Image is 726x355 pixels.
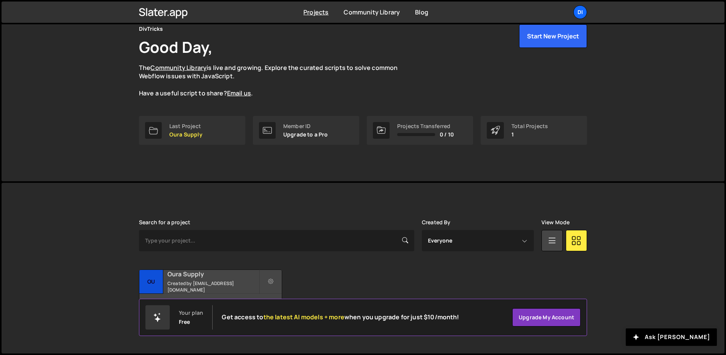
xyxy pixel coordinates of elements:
p: The is live and growing. Explore the curated scripts to solve common Webflow issues with JavaScri... [139,63,412,98]
div: DivTricks [139,24,163,33]
a: Blog [415,8,428,16]
div: Your plan [179,310,203,316]
h2: Oura Supply [167,270,259,278]
label: Search for a project [139,219,190,225]
a: Upgrade my account [512,308,581,326]
label: Created By [422,219,451,225]
a: Di [573,5,587,19]
a: Email us [227,89,251,97]
small: Created by [EMAIL_ADDRESS][DOMAIN_NAME] [167,280,259,293]
a: Community Library [150,63,207,72]
div: Projects Transferred [397,123,454,129]
label: View Mode [541,219,570,225]
button: Ask [PERSON_NAME] [626,328,717,346]
div: Free [179,319,190,325]
p: Oura Supply [169,132,202,138]
span: the latest AI models + more [264,313,344,321]
h2: Get access to when you upgrade for just $10/month! [222,314,459,321]
div: 67 pages, last updated by [DATE] [139,294,282,317]
a: Ou Oura Supply Created by [EMAIL_ADDRESS][DOMAIN_NAME] 67 pages, last updated by [DATE] [139,269,282,317]
span: 0 / 10 [440,132,454,138]
div: Total Projects [511,123,548,129]
a: Community Library [344,8,400,16]
div: Ou [139,270,163,294]
button: Start New Project [519,24,587,48]
a: Last Project Oura Supply [139,116,245,145]
p: 1 [511,132,548,138]
input: Type your project... [139,230,414,251]
h1: Good Day, [139,36,213,57]
div: Member ID [283,123,328,129]
div: Last Project [169,123,202,129]
p: Upgrade to a Pro [283,132,328,138]
a: Projects [303,8,328,16]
